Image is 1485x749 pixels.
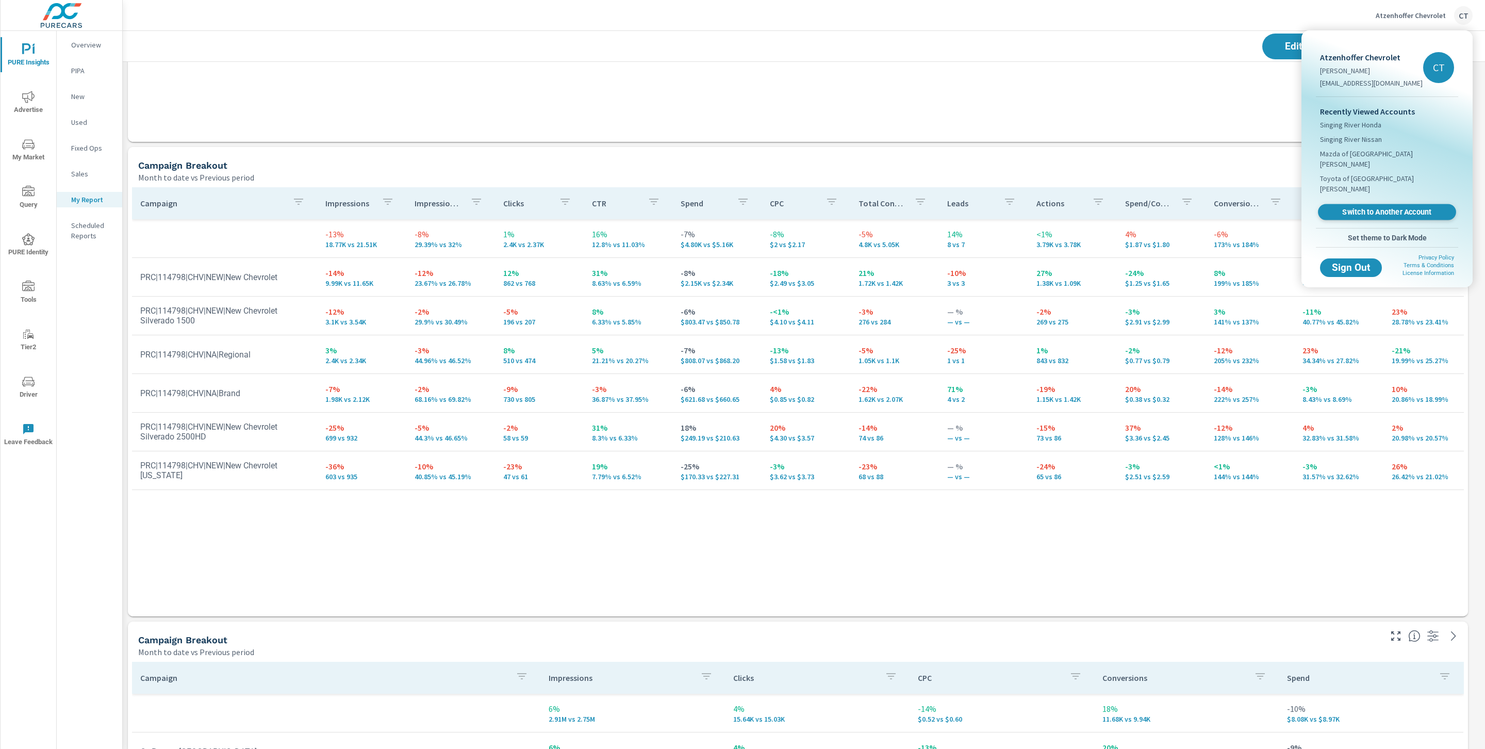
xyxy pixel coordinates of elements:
[1320,233,1454,242] span: Set theme to Dark Mode
[1320,78,1423,88] p: [EMAIL_ADDRESS][DOMAIN_NAME]
[1324,207,1450,217] span: Switch to Another Account
[1328,263,1374,272] span: Sign Out
[1320,134,1382,144] span: Singing River Nissan
[1320,120,1381,130] span: Singing River Honda
[1320,51,1423,63] p: Atzenhoffer Chevrolet
[1320,105,1454,118] p: Recently Viewed Accounts
[1418,254,1454,261] a: Privacy Policy
[1318,204,1456,220] a: Switch to Another Account
[1402,270,1454,276] a: License Information
[1404,262,1454,269] a: Terms & Conditions
[1423,52,1454,83] div: CT
[1320,173,1454,194] span: Toyota of [GEOGRAPHIC_DATA][PERSON_NAME]
[1320,66,1423,76] p: [PERSON_NAME]
[1320,149,1454,169] span: Mazda of [GEOGRAPHIC_DATA][PERSON_NAME]
[1316,229,1458,247] button: Set theme to Dark Mode
[1320,258,1382,277] button: Sign Out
